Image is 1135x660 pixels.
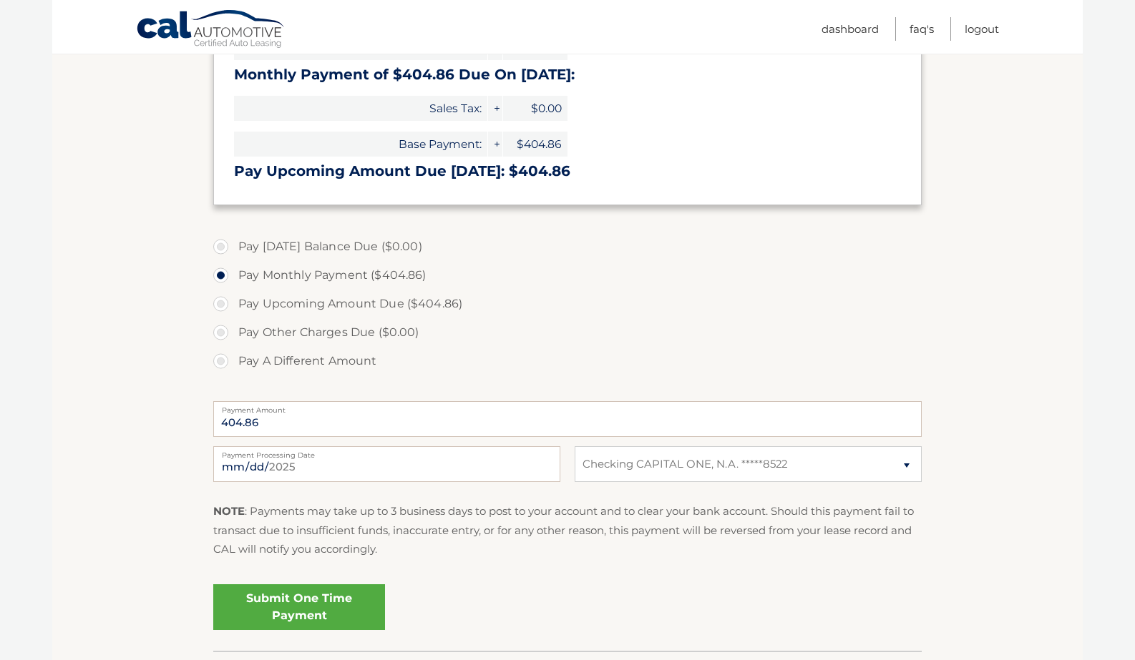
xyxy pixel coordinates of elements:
[488,132,502,157] span: +
[213,446,560,458] label: Payment Processing Date
[503,132,567,157] span: $404.86
[213,347,922,375] label: Pay A Different Amount
[213,446,560,482] input: Payment Date
[213,584,385,630] a: Submit One Time Payment
[910,17,934,41] a: FAQ's
[213,261,922,290] label: Pay Monthly Payment ($404.86)
[213,401,922,413] label: Payment Amount
[488,96,502,121] span: +
[234,132,487,157] span: Base Payment:
[213,502,922,558] p: : Payments may take up to 3 business days to post to your account and to clear your bank account....
[503,96,567,121] span: $0.00
[965,17,999,41] a: Logout
[213,290,922,318] label: Pay Upcoming Amount Due ($404.86)
[213,504,245,518] strong: NOTE
[136,9,286,51] a: Cal Automotive
[822,17,879,41] a: Dashboard
[234,162,901,180] h3: Pay Upcoming Amount Due [DATE]: $404.86
[234,96,487,121] span: Sales Tax:
[234,66,901,84] h3: Monthly Payment of $404.86 Due On [DATE]:
[213,401,922,437] input: Payment Amount
[213,232,922,261] label: Pay [DATE] Balance Due ($0.00)
[213,318,922,347] label: Pay Other Charges Due ($0.00)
